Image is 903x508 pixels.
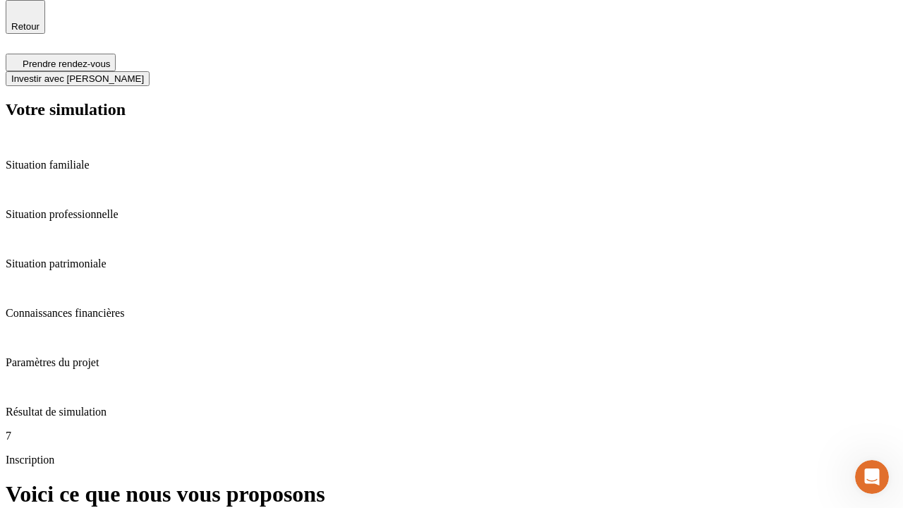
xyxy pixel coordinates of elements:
p: Paramètres du projet [6,356,897,369]
p: Situation professionnelle [6,208,897,221]
button: Investir avec [PERSON_NAME] [6,71,150,86]
p: Situation patrimoniale [6,258,897,270]
p: Inscription [6,454,897,466]
iframe: Intercom live chat [855,460,889,494]
h1: Voici ce que nous vous proposons [6,481,897,507]
span: Prendre rendez-vous [23,59,110,69]
p: Situation familiale [6,159,897,171]
span: Retour [11,21,40,32]
p: Connaissances financières [6,307,897,320]
button: Prendre rendez-vous [6,54,116,71]
p: Résultat de simulation [6,406,897,418]
span: Investir avec [PERSON_NAME] [11,73,144,84]
p: 7 [6,430,897,442]
h2: Votre simulation [6,100,897,119]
